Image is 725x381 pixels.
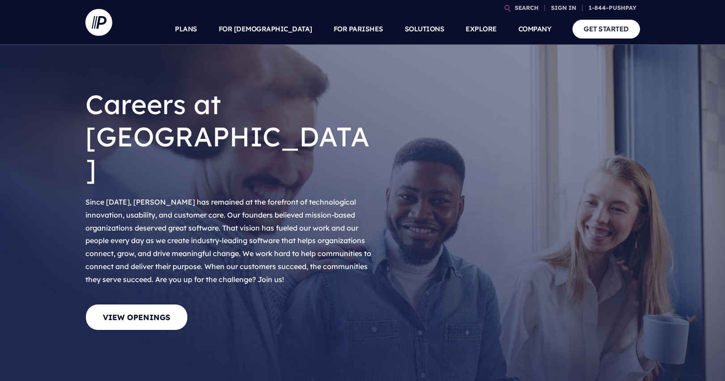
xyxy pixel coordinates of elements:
[405,13,445,45] a: SOLUTIONS
[85,304,188,330] a: View Openings
[572,20,640,38] a: GET STARTED
[466,13,497,45] a: EXPLORE
[85,81,376,192] h1: Careers at [GEOGRAPHIC_DATA]
[518,13,551,45] a: COMPANY
[175,13,197,45] a: PLANS
[85,197,371,284] span: Since [DATE], [PERSON_NAME] has remained at the forefront of technological innovation, usability,...
[219,13,312,45] a: FOR [DEMOGRAPHIC_DATA]
[334,13,383,45] a: FOR PARISHES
